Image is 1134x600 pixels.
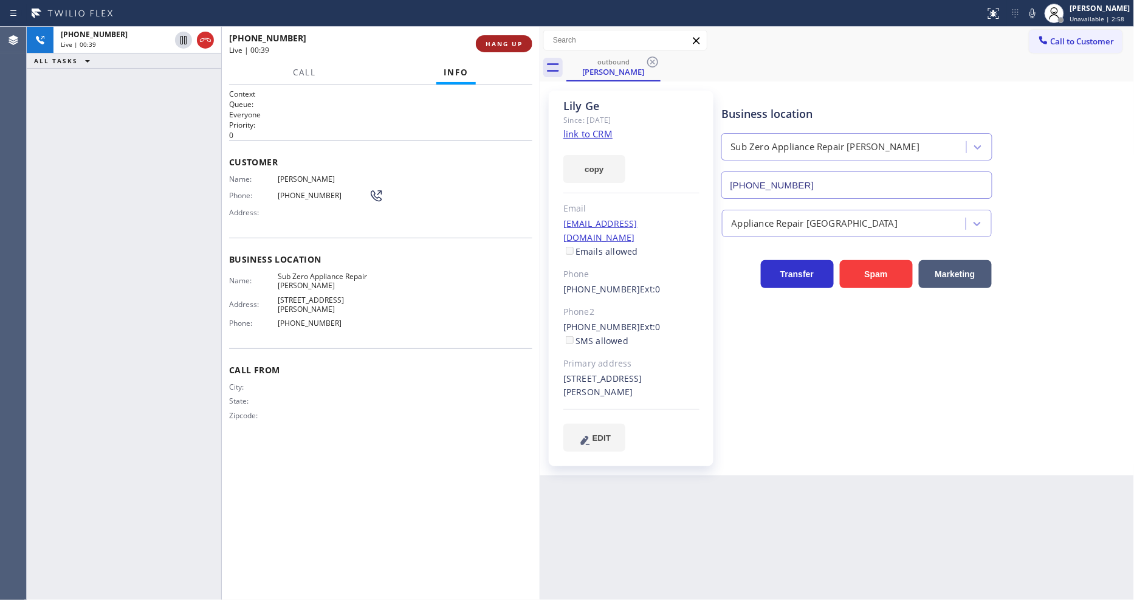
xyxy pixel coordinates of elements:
span: [PERSON_NAME] [278,174,369,184]
button: Transfer [761,260,834,288]
span: State: [229,396,278,405]
button: copy [563,155,625,183]
div: Sub Zero Appliance Repair [PERSON_NAME] [731,140,920,154]
a: [PHONE_NUMBER] [563,283,641,295]
button: Call [286,61,323,84]
label: Emails allowed [563,246,638,257]
p: Everyone [229,109,532,120]
span: ALL TASKS [34,57,78,65]
button: Hang up [197,32,214,49]
div: Business location [722,106,992,122]
span: Ext: 0 [641,321,661,333]
div: [PERSON_NAME] [568,66,659,77]
span: City: [229,382,278,391]
button: Mute [1024,5,1041,22]
input: Search [544,30,707,50]
span: [PHONE_NUMBER] [278,319,369,328]
input: SMS allowed [566,336,574,344]
button: Spam [840,260,913,288]
span: Address: [229,300,278,309]
span: Customer [229,156,532,168]
button: Marketing [919,260,992,288]
span: Call [293,67,316,78]
div: Phone [563,267,699,281]
button: Info [436,61,476,84]
span: [PHONE_NUMBER] [61,29,128,40]
a: [EMAIL_ADDRESS][DOMAIN_NAME] [563,218,637,243]
div: Appliance Repair [GEOGRAPHIC_DATA] [732,216,898,230]
h2: Queue: [229,99,532,109]
span: Name: [229,174,278,184]
h2: Priority: [229,120,532,130]
span: Ext: 0 [641,283,661,295]
span: [PHONE_NUMBER] [278,191,369,200]
span: Business location [229,253,532,265]
button: HANG UP [476,35,532,52]
label: SMS allowed [563,335,628,347]
a: link to CRM [563,128,613,140]
span: Call to Customer [1051,36,1115,47]
span: Phone: [229,319,278,328]
div: Since: [DATE] [563,113,699,127]
span: Live | 00:39 [61,40,96,49]
div: [STREET_ADDRESS][PERSON_NAME] [563,372,699,400]
span: Live | 00:39 [229,45,269,55]
input: Emails allowed [566,247,574,255]
h1: Context [229,89,532,99]
span: Phone: [229,191,278,200]
span: Zipcode: [229,411,278,420]
span: Name: [229,276,278,285]
span: [PHONE_NUMBER] [229,32,306,44]
div: outbound [568,57,659,66]
button: EDIT [563,424,625,452]
span: [STREET_ADDRESS][PERSON_NAME] [278,295,369,314]
span: HANG UP [486,40,523,48]
span: Info [444,67,469,78]
button: ALL TASKS [27,53,102,68]
span: Call From [229,364,532,376]
div: Phone2 [563,305,699,319]
div: Lily Ge [563,99,699,113]
span: Address: [229,208,278,217]
span: Unavailable | 2:58 [1070,15,1125,23]
p: 0 [229,130,532,140]
button: Call to Customer [1029,30,1122,53]
a: [PHONE_NUMBER] [563,321,641,333]
span: Sub Zero Appliance Repair [PERSON_NAME] [278,272,369,291]
div: [PERSON_NAME] [1070,3,1130,13]
input: Phone Number [721,171,992,199]
div: Lily Ge [568,54,659,80]
span: EDIT [593,433,611,443]
div: Email [563,202,699,216]
div: Primary address [563,357,699,371]
button: Hold Customer [175,32,192,49]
